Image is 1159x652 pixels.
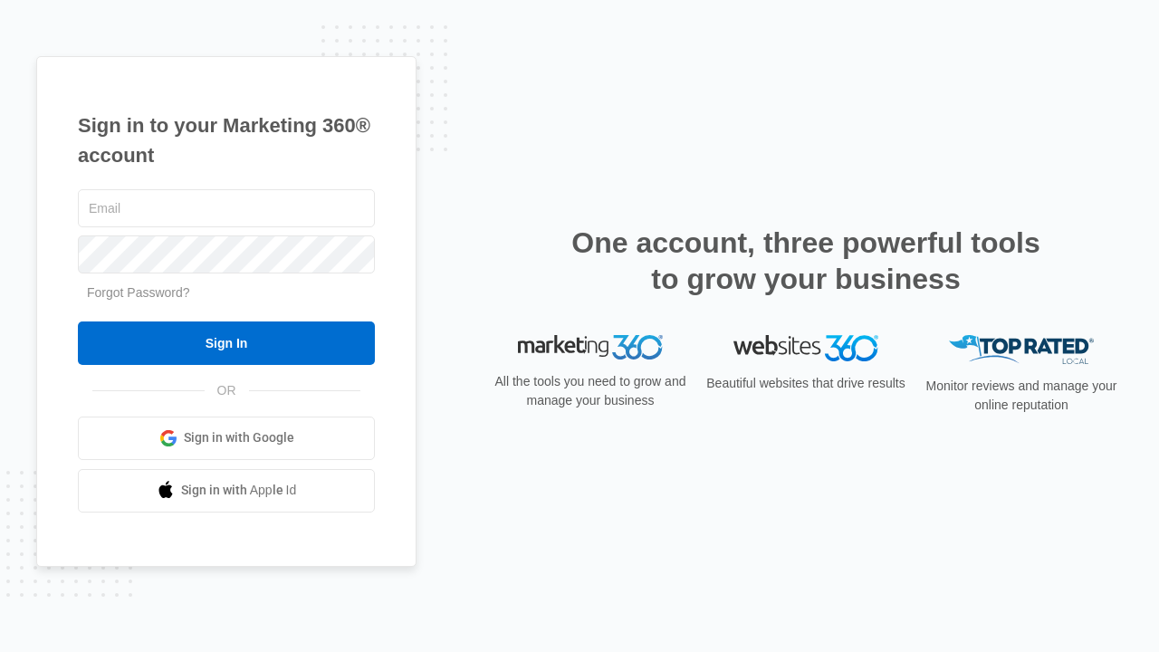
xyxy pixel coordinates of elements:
[489,372,692,410] p: All the tools you need to grow and manage your business
[78,110,375,170] h1: Sign in to your Marketing 360® account
[704,374,907,393] p: Beautiful websites that drive results
[920,377,1123,415] p: Monitor reviews and manage your online reputation
[733,335,878,361] img: Websites 360
[78,321,375,365] input: Sign In
[184,428,294,447] span: Sign in with Google
[181,481,297,500] span: Sign in with Apple Id
[78,417,375,460] a: Sign in with Google
[518,335,663,360] img: Marketing 360
[78,469,375,513] a: Sign in with Apple Id
[205,381,249,400] span: OR
[949,335,1094,365] img: Top Rated Local
[87,285,190,300] a: Forgot Password?
[78,189,375,227] input: Email
[566,225,1046,297] h2: One account, three powerful tools to grow your business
